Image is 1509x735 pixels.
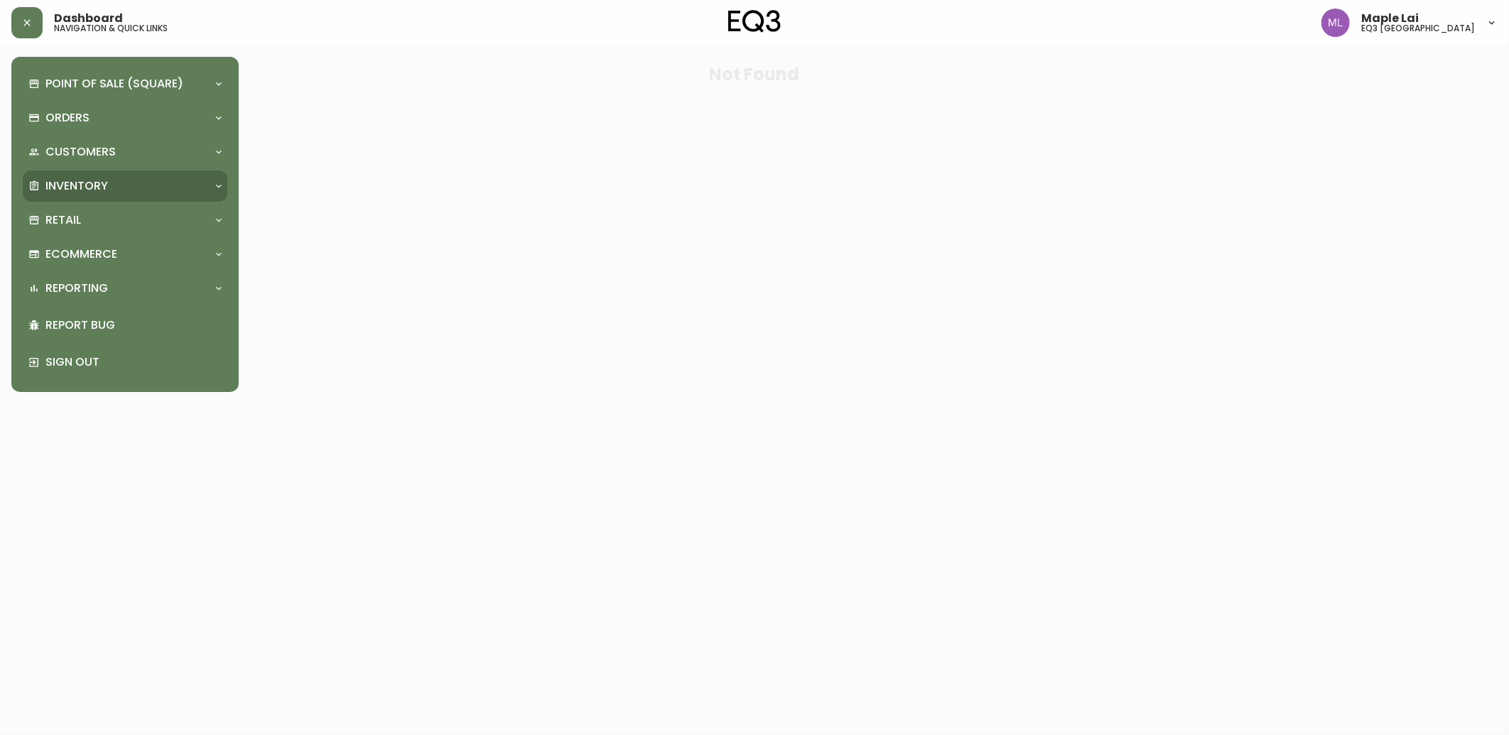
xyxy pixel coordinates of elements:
[23,307,227,344] div: Report Bug
[45,354,222,370] p: Sign Out
[23,273,227,304] div: Reporting
[54,13,123,24] span: Dashboard
[1361,13,1419,24] span: Maple Lai
[45,110,90,126] p: Orders
[45,212,81,228] p: Retail
[45,246,117,262] p: Ecommerce
[23,205,227,236] div: Retail
[45,317,222,333] p: Report Bug
[45,144,116,160] p: Customers
[45,76,183,92] p: Point of Sale (Square)
[23,344,227,381] div: Sign Out
[23,170,227,202] div: Inventory
[1361,24,1475,33] h5: eq3 [GEOGRAPHIC_DATA]
[23,239,227,270] div: Ecommerce
[54,24,168,33] h5: navigation & quick links
[45,178,108,194] p: Inventory
[45,281,108,296] p: Reporting
[728,10,781,33] img: logo
[23,68,227,99] div: Point of Sale (Square)
[23,136,227,168] div: Customers
[23,102,227,134] div: Orders
[1321,9,1350,37] img: 61e28cffcf8cc9f4e300d877dd684943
